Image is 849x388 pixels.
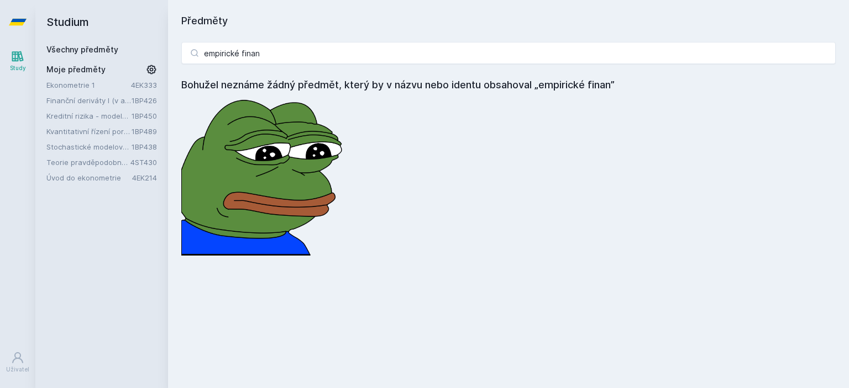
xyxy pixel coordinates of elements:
[131,81,157,89] a: 4EK333
[132,111,157,120] a: 1BP450
[46,95,132,106] a: Finanční deriváty I (v angličtině)
[46,110,132,121] a: Kreditní rizika - modelování a řízení
[132,96,157,105] a: 1BP426
[46,126,132,137] a: Kvantitativní řízení portfolia aktiv
[2,346,33,379] a: Uživatel
[132,173,157,182] a: 4EK214
[132,142,157,151] a: 1BP438
[46,141,132,152] a: Stochastické modelování ve financích
[46,157,130,168] a: Teorie pravděpodobnosti a matematická statistika 2
[181,42,836,64] input: Název nebo ident předmětu…
[46,172,132,183] a: Úvod do ekonometrie
[2,44,33,78] a: Study
[181,13,836,29] h1: Předměty
[10,64,26,72] div: Study
[46,64,106,75] span: Moje předměty
[46,79,131,91] a: Ekonometrie 1
[132,127,157,136] a: 1BP489
[181,93,347,256] img: error_picture.png
[130,158,157,167] a: 4ST430
[181,77,836,93] h4: Bohužel neznáme žádný předmět, který by v názvu nebo identu obsahoval „empirické finan”
[46,45,118,54] a: Všechny předměty
[6,365,29,374] div: Uživatel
